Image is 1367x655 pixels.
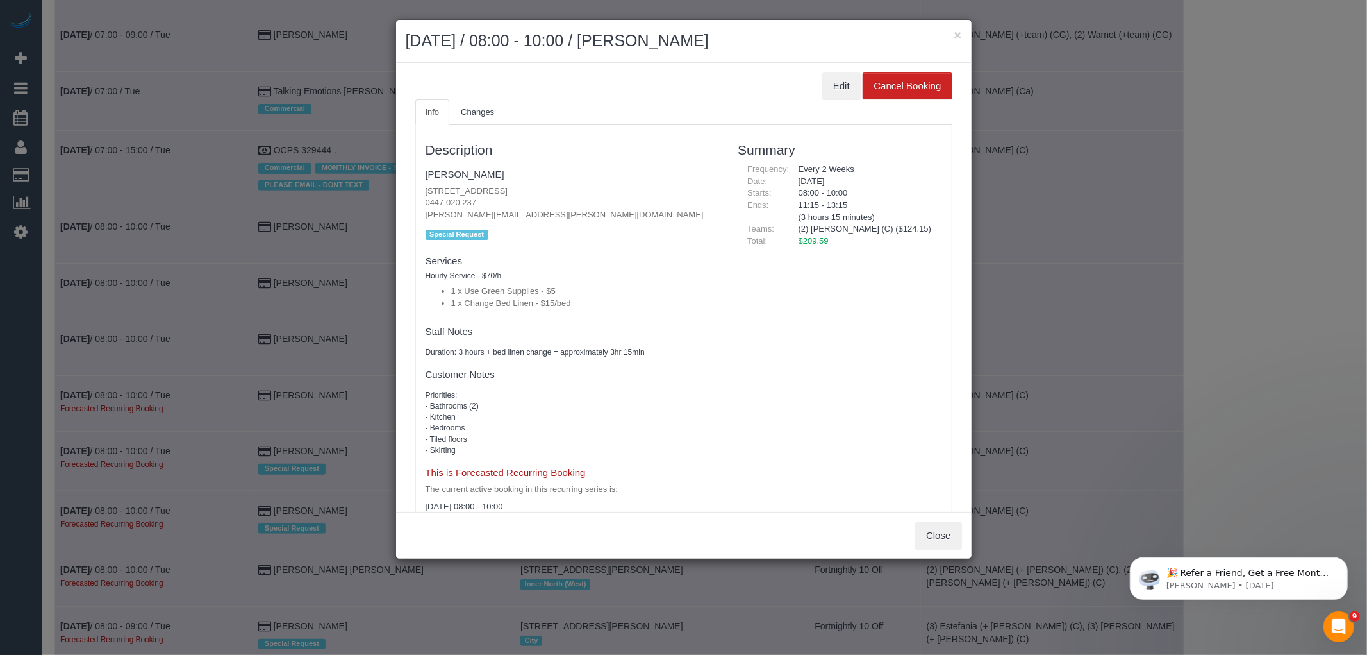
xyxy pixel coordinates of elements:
a: Changes [451,99,504,126]
h4: Customer Notes [426,370,719,380]
p: Message from Ellie, sent 5d ago [56,49,221,61]
p: The current active booking in this recurring series is: [426,484,719,496]
h2: [DATE] / 08:00 - 10:00 / [PERSON_NAME] [406,30,962,53]
button: Cancel Booking [863,72,952,99]
button: × [954,28,961,42]
div: [DATE] [789,176,942,188]
span: [DATE] 08:00 - 10:00 [426,502,503,511]
h5: Hourly Service - $70/h [426,272,719,280]
a: [PERSON_NAME] [426,169,504,180]
div: Every 2 Weeks [789,164,942,176]
button: Edit [822,72,861,99]
li: 1 x Change Bed Linen - $15/bed [451,298,719,310]
span: 9 [1350,611,1360,622]
h4: Staff Notes [426,327,719,337]
p: [STREET_ADDRESS] 0447 020 237 [PERSON_NAME][EMAIL_ADDRESS][PERSON_NAME][DOMAIN_NAME] [426,185,719,221]
iframe: Intercom notifications message [1111,531,1367,620]
span: Teams: [747,224,774,234]
span: Info [426,107,440,117]
span: 🎉 Refer a Friend, Get a Free Month! 🎉 Love Automaid? Share the love! When you refer a friend who ... [56,37,219,175]
span: Total: [747,236,767,246]
h4: Services [426,256,719,267]
h3: Description [426,142,719,157]
span: Changes [461,107,494,117]
a: Info [415,99,450,126]
span: Starts: [747,188,772,198]
li: (2) [PERSON_NAME] (C) ($124.15) [799,223,932,235]
h4: This is Forecasted Recurring Booking [426,468,719,479]
span: $209.59 [799,236,829,246]
li: 1 x Use Green Supplies - $5 [451,285,719,298]
div: 11:15 - 13:15 (3 hours 15 minutes) [789,200,942,223]
span: Special Request [426,230,488,240]
span: Date: [747,176,767,186]
pre: Priorities: - Bathrooms (2) - Kitchen - Bedrooms - Tiled floors - Skirting [426,390,719,456]
div: 08:00 - 10:00 [789,187,942,200]
pre: Duration: 3 hours + bed linen change = approximately 3hr 15min [426,347,719,358]
span: Ends: [747,200,768,210]
iframe: Intercom live chat [1323,611,1354,642]
h3: Summary [738,142,941,157]
span: Frequency: [747,164,789,174]
button: Close [915,522,961,549]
